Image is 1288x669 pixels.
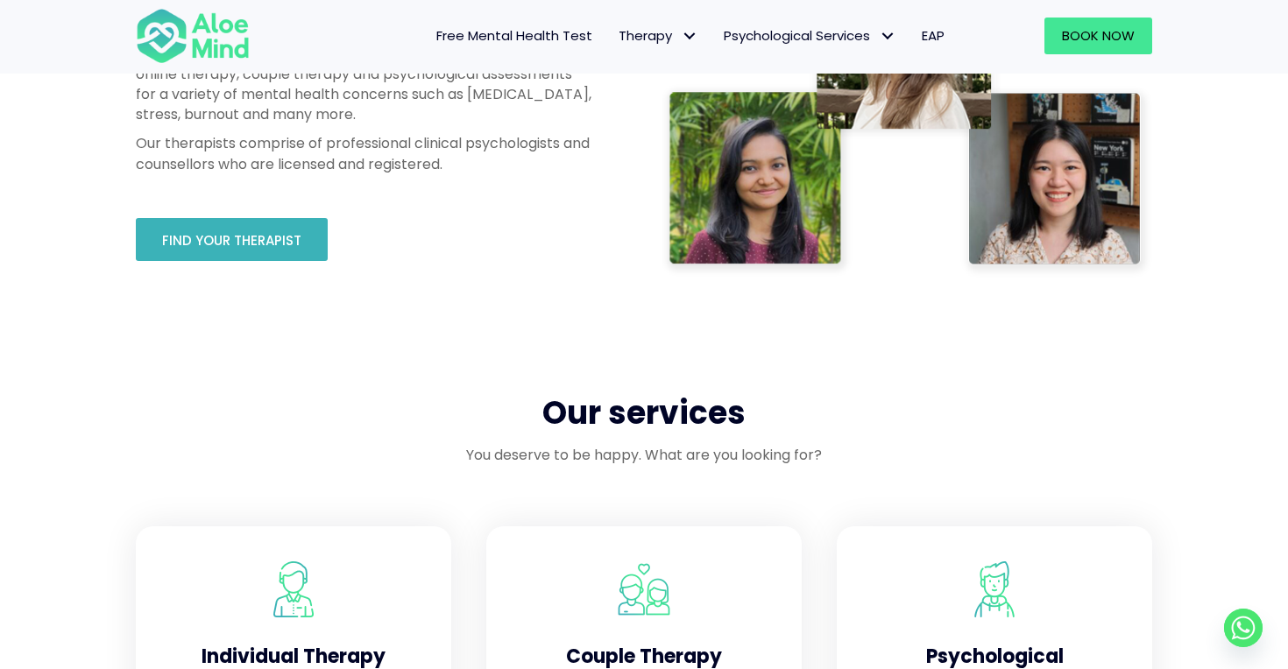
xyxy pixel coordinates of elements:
p: You deserve to be happy. What are you looking for? [136,445,1152,465]
span: Book Now [1062,26,1135,45]
p: Our therapists comprise of professional clinical psychologists and counsellors who are licensed a... [136,133,591,173]
img: Aloe Mind Malaysia | Mental Healthcare Services in Malaysia and Singapore [265,561,322,617]
span: Free Mental Health Test [436,26,592,45]
span: EAP [922,26,945,45]
span: Find your therapist [162,231,301,250]
a: Book Now [1044,18,1152,54]
nav: Menu [272,18,958,54]
img: Aloe Mind Malaysia | Mental Healthcare Services in Malaysia and Singapore [616,561,672,617]
span: Therapy [619,26,697,45]
span: Psychological Services: submenu [874,24,900,49]
a: TherapyTherapy: submenu [605,18,711,54]
a: Free Mental Health Test [423,18,605,54]
a: Whatsapp [1224,609,1263,647]
img: Aloe mind Logo [136,7,250,65]
a: Psychological ServicesPsychological Services: submenu [711,18,909,54]
a: Find your therapist [136,218,328,261]
span: Our services [542,391,746,435]
span: Psychological Services [724,26,895,45]
span: Therapy: submenu [676,24,702,49]
img: Aloe Mind Malaysia | Mental Healthcare Services in Malaysia and Singapore [966,561,1023,617]
a: EAP [909,18,958,54]
p: We offer a wide range of mental healthcare services, including online therapy, couple therapy and... [136,44,591,125]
